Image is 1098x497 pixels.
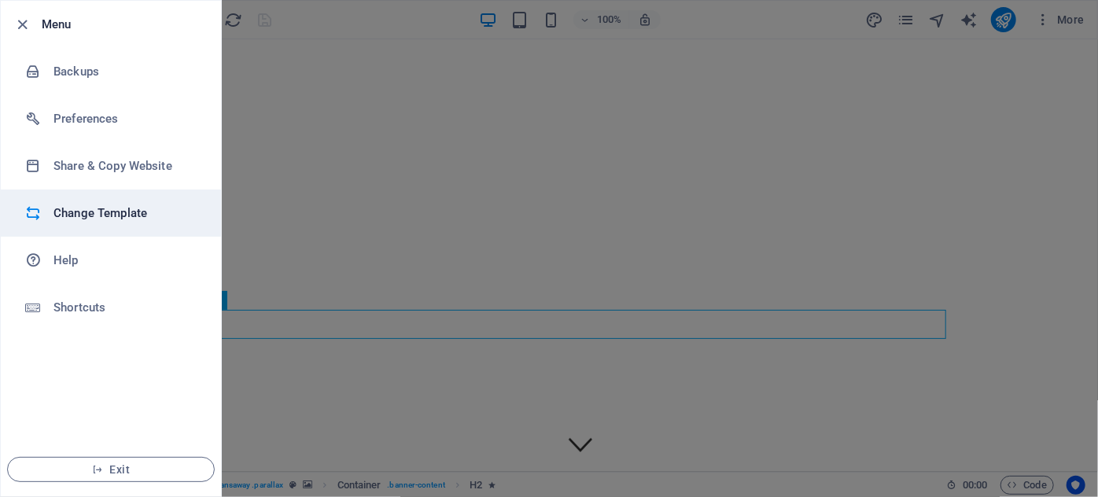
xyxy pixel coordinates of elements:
span: Exit [20,463,201,476]
a: Help [1,237,221,284]
h6: Shortcuts [53,298,199,317]
h6: Menu [42,15,208,34]
h6: Change Template [53,204,199,223]
h6: Help [53,251,199,270]
button: Exit [7,457,215,482]
a: Skip to main content [6,6,111,20]
h6: Backups [53,62,199,81]
h6: Preferences [53,109,199,128]
h6: Share & Copy Website [53,156,199,175]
